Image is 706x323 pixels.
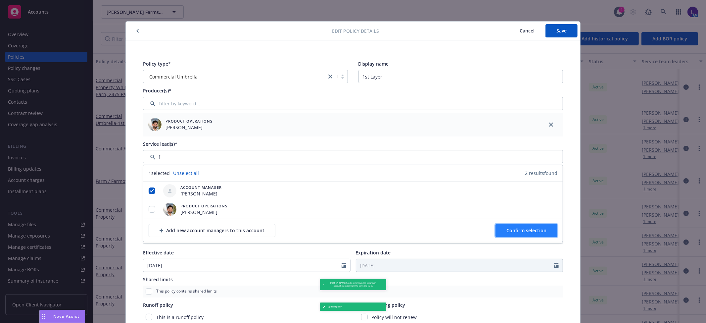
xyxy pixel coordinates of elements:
[173,170,199,177] a: Unselect all
[328,305,342,308] span: Updated policy
[180,190,222,197] span: [PERSON_NAME]
[180,203,227,209] span: Product Operations
[495,224,557,237] button: Confirm selection
[509,24,545,37] button: Cancel
[180,185,222,190] span: Account Manager
[149,73,198,80] span: Commercial Umbrella
[149,170,170,177] span: 1 selected
[358,61,389,67] span: Display name
[554,263,559,268] svg: Calendar
[149,224,275,237] button: Add new account managers to this account
[148,118,162,131] img: employee photo
[143,259,342,272] input: MM/DD/YYYY
[332,27,379,34] span: Edit policy details
[547,121,555,129] a: close
[342,263,346,268] svg: Calendar
[40,310,48,323] div: Drag to move
[165,118,212,124] span: Product Operations
[556,27,567,34] span: Save
[327,282,379,288] span: [PERSON_NAME] has been removed as secondary account manager from the servicing team.
[180,209,227,216] span: [PERSON_NAME]
[356,249,391,256] span: Expiration date
[506,227,546,234] span: Confirm selection
[143,276,173,283] span: Shared limits
[39,310,85,323] button: Nova Assist
[165,124,212,131] span: [PERSON_NAME]
[163,203,176,216] img: employee photo
[525,170,557,177] span: 2 results found
[143,286,563,297] div: This policy contains shared limits
[147,73,323,80] span: Commercial Umbrella
[520,27,535,34] span: Cancel
[326,73,334,81] a: close
[143,249,174,256] span: Effective date
[143,302,173,308] span: Runoff policy
[143,61,171,67] span: Policy type*
[143,97,563,110] input: Filter by keyword...
[143,87,171,94] span: Producer(s)*
[160,224,264,237] div: Add new account managers to this account
[143,150,563,163] input: Filter by keyword...
[53,313,79,319] span: Nova Assist
[356,259,554,272] input: MM/DD/YYYY
[545,24,578,37] button: Save
[143,141,177,147] span: Service lead(s)*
